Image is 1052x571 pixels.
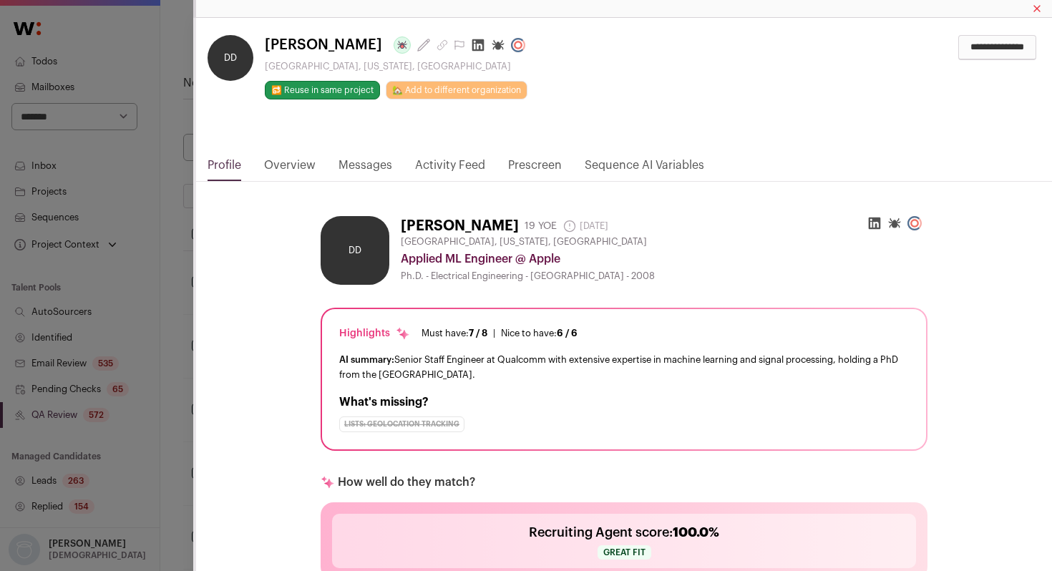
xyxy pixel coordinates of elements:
[339,416,464,432] div: Lists: Geolocation Tracking
[585,157,704,181] a: Sequence AI Variables
[339,326,410,341] div: Highlights
[469,328,487,338] span: 7 / 8
[265,35,382,55] span: [PERSON_NAME]
[265,81,380,99] button: 🔂 Reuse in same project
[562,219,608,233] span: [DATE]
[401,250,927,268] div: Applied ML Engineer @ Apple
[529,522,719,542] h2: Recruiting Agent score:
[525,219,557,233] div: 19 YOE
[339,355,394,364] span: AI summary:
[265,61,531,72] div: [GEOGRAPHIC_DATA], [US_STATE], [GEOGRAPHIC_DATA]
[673,526,719,539] span: 100.0%
[321,216,389,285] div: DD
[598,545,651,560] span: Great fit
[208,157,241,181] a: Profile
[508,157,562,181] a: Prescreen
[501,328,578,339] div: Nice to have:
[339,394,909,411] h2: What's missing?
[401,236,647,248] span: [GEOGRAPHIC_DATA], [US_STATE], [GEOGRAPHIC_DATA]
[339,157,392,181] a: Messages
[339,352,909,382] div: Senior Staff Engineer at Qualcomm with extensive expertise in machine learning and signal process...
[338,474,475,491] p: How well do they match?
[401,216,519,236] h1: [PERSON_NAME]
[386,81,527,99] a: 🏡 Add to different organization
[264,157,316,181] a: Overview
[401,270,927,282] div: Ph.D. - Electrical Engineering - [GEOGRAPHIC_DATA] - 2008
[557,328,578,338] span: 6 / 6
[422,328,578,339] ul: |
[208,35,253,81] div: DD
[422,328,487,339] div: Must have:
[415,157,485,181] a: Activity Feed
